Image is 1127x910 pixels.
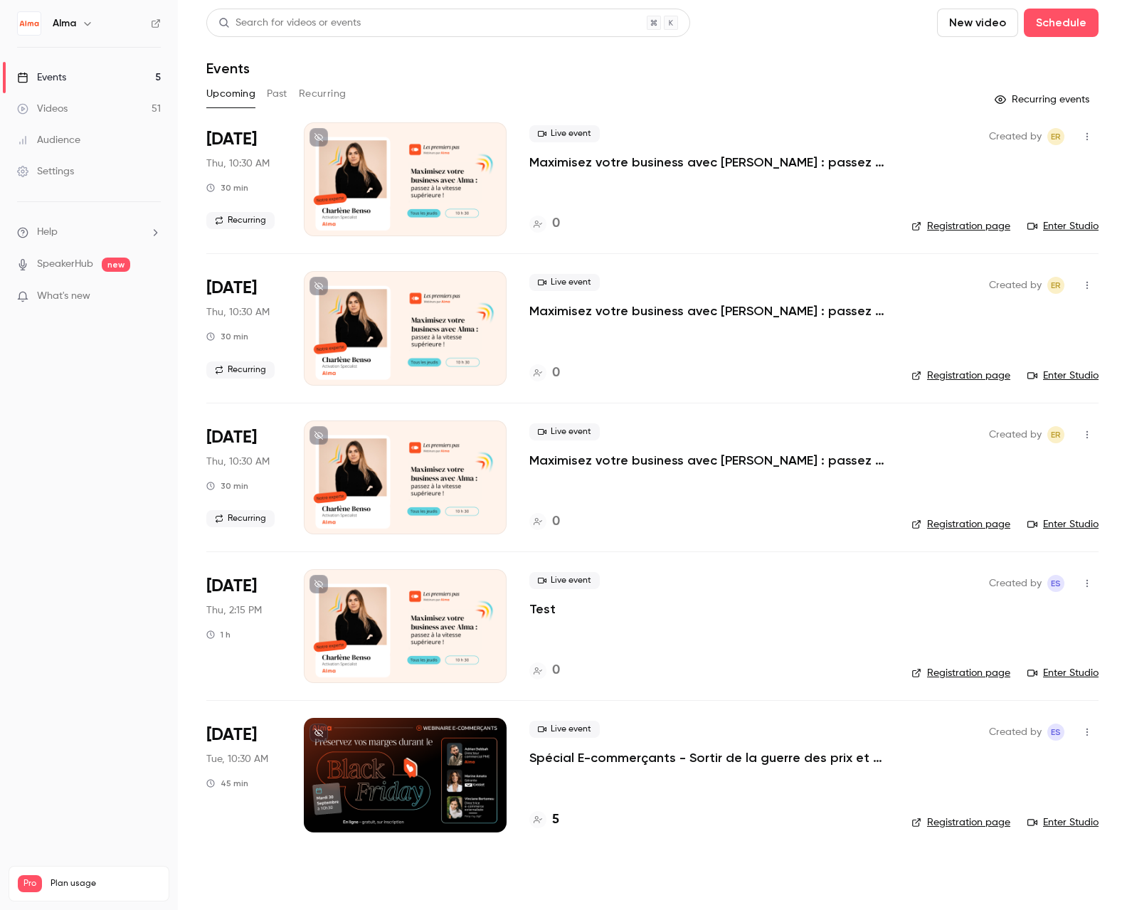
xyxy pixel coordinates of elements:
span: [DATE] [206,277,257,300]
a: Test [529,601,556,618]
span: Thu, 10:30 AM [206,305,270,319]
span: [DATE] [206,575,257,598]
span: [DATE] [206,724,257,746]
h4: 0 [552,661,560,680]
span: Live event [529,721,600,738]
button: Upcoming [206,83,255,105]
div: 45 min [206,778,248,789]
button: Recurring [299,83,346,105]
span: Eric ROMER [1047,426,1064,443]
span: Eric ROMER [1047,277,1064,294]
span: Thu, 10:30 AM [206,455,270,469]
div: 30 min [206,331,248,342]
span: Live event [529,423,600,440]
span: [DATE] [206,128,257,151]
span: Evan SAIDI [1047,724,1064,741]
span: Recurring [206,361,275,379]
span: Thu, 2:15 PM [206,603,262,618]
a: Maximisez votre business avec [PERSON_NAME] : passez à la vitesse supérieure ! [529,154,889,171]
div: Settings [17,164,74,179]
span: Evan SAIDI [1047,575,1064,592]
button: Recurring events [988,88,1099,111]
span: Live event [529,274,600,291]
span: ER [1051,128,1061,145]
span: Eric ROMER [1047,128,1064,145]
span: Created by [989,575,1042,592]
a: SpeakerHub [37,257,93,272]
h4: 0 [552,364,560,383]
span: ES [1051,724,1061,741]
span: Tue, 10:30 AM [206,752,268,766]
a: Enter Studio [1027,369,1099,383]
a: 0 [529,661,560,680]
iframe: Noticeable Trigger [144,290,161,303]
h6: Alma [53,16,76,31]
span: new [102,258,130,272]
button: Past [267,83,287,105]
a: Enter Studio [1027,666,1099,680]
span: Live event [529,572,600,589]
div: Sep 18 Thu, 10:30 AM (Europe/Paris) [206,420,281,534]
a: Registration page [911,369,1010,383]
div: Audience [17,133,80,147]
a: Registration page [911,517,1010,531]
div: Sep 30 Tue, 10:30 AM (Europe/Paris) [206,718,281,832]
a: Maximisez votre business avec [PERSON_NAME] : passez à la vitesse supérieure ! [529,452,889,469]
span: ER [1051,426,1061,443]
span: Created by [989,128,1042,145]
li: help-dropdown-opener [17,225,161,240]
a: 0 [529,364,560,383]
span: Created by [989,724,1042,741]
span: Created by [989,277,1042,294]
a: 0 [529,214,560,233]
div: Search for videos or events [218,16,361,31]
h1: Events [206,60,250,77]
a: Enter Studio [1027,219,1099,233]
a: Registration page [911,815,1010,830]
a: 5 [529,810,559,830]
span: Created by [989,426,1042,443]
h4: 0 [552,214,560,233]
img: Alma [18,12,41,35]
a: Maximisez votre business avec [PERSON_NAME] : passez à la vitesse supérieure ! [529,302,889,319]
a: 0 [529,512,560,531]
span: Thu, 10:30 AM [206,157,270,171]
span: What's new [37,289,90,304]
button: Schedule [1024,9,1099,37]
span: Live event [529,125,600,142]
span: Plan usage [51,878,160,889]
div: Videos [17,102,68,116]
h4: 5 [552,810,559,830]
div: 30 min [206,182,248,194]
span: Recurring [206,212,275,229]
div: Events [17,70,66,85]
div: Sep 11 Thu, 10:30 AM (Europe/Paris) [206,271,281,385]
div: Sep 4 Thu, 10:30 AM (Europe/Paris) [206,122,281,236]
button: New video [937,9,1018,37]
a: Enter Studio [1027,815,1099,830]
span: ES [1051,575,1061,592]
span: Pro [18,875,42,892]
div: Sep 25 Thu, 2:15 PM (Europe/Paris) [206,569,281,683]
h4: 0 [552,512,560,531]
span: Recurring [206,510,275,527]
a: Registration page [911,666,1010,680]
span: [DATE] [206,426,257,449]
span: Help [37,225,58,240]
a: Spécial E-commerçants - Sortir de la guerre des prix et préserver ses marges pendant [DATE][DATE] [529,749,889,766]
a: Enter Studio [1027,517,1099,531]
span: ER [1051,277,1061,294]
div: 30 min [206,480,248,492]
div: 1 h [206,629,231,640]
a: Registration page [911,219,1010,233]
